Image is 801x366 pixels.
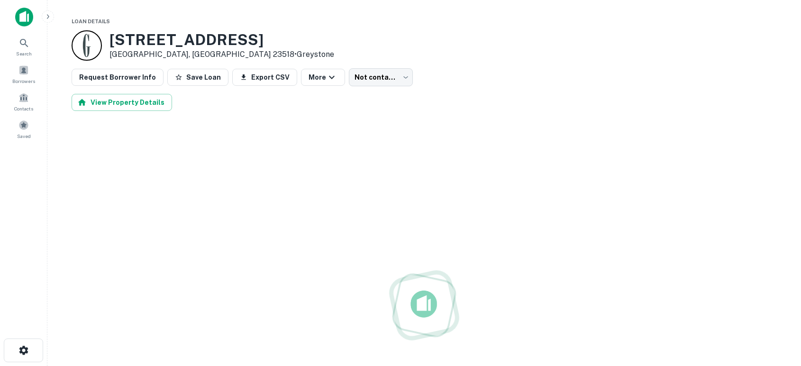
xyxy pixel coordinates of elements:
[167,69,228,86] button: Save Loan
[3,61,45,87] a: Borrowers
[3,89,45,114] a: Contacts
[754,290,801,336] iframe: Chat Widget
[349,68,413,86] div: Not contacted
[15,8,33,27] img: capitalize-icon.png
[12,77,35,85] span: Borrowers
[72,94,172,111] button: View Property Details
[16,50,32,57] span: Search
[297,50,334,59] a: Greystone
[72,18,110,24] span: Loan Details
[17,132,31,140] span: Saved
[14,105,33,112] span: Contacts
[301,69,345,86] button: More
[72,69,164,86] button: Request Borrower Info
[109,31,334,49] h3: [STREET_ADDRESS]
[232,69,297,86] button: Export CSV
[109,49,334,60] p: [GEOGRAPHIC_DATA], [GEOGRAPHIC_DATA] 23518 •
[3,116,45,142] a: Saved
[3,34,45,59] a: Search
